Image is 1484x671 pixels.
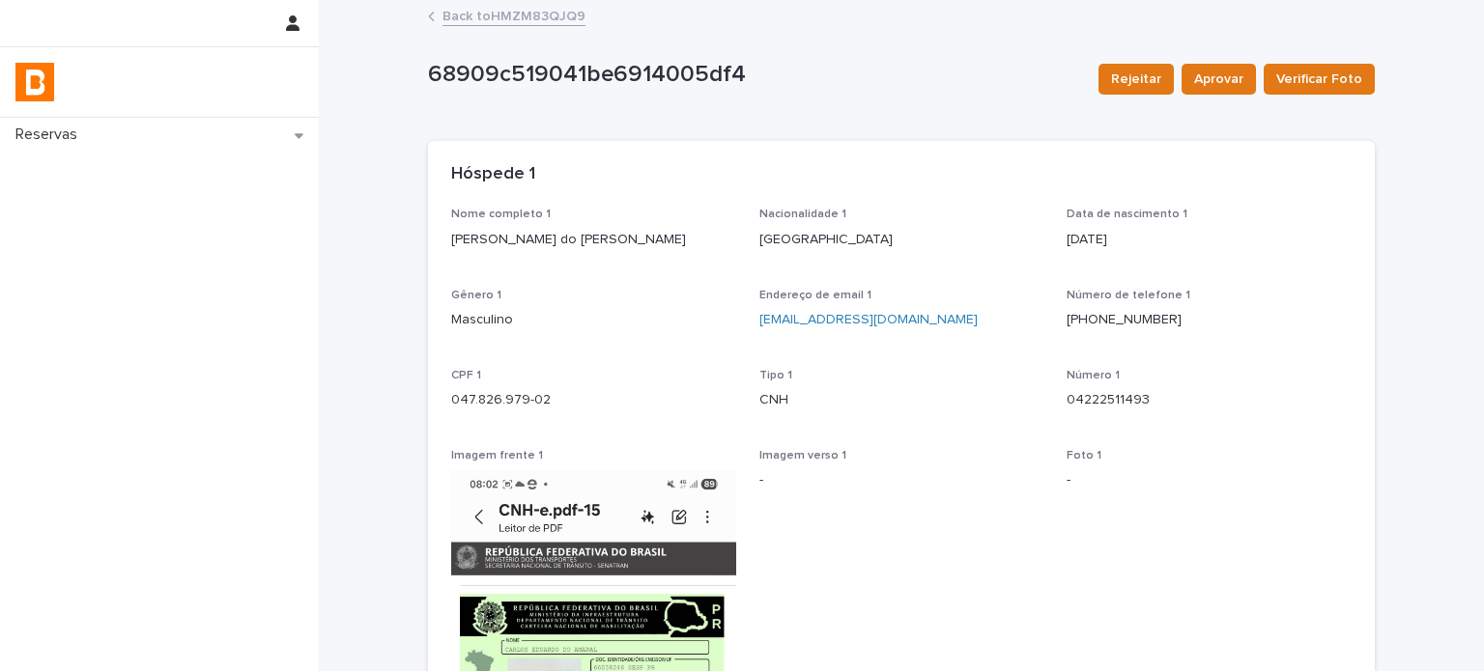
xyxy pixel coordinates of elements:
span: Data de nascimento 1 [1067,209,1187,220]
span: Tipo 1 [759,370,792,381]
button: Rejeitar [1099,64,1174,95]
p: Reservas [8,126,93,144]
span: Número 1 [1067,370,1120,381]
span: Verificar Foto [1276,70,1362,89]
span: Nome completo 1 [451,209,551,220]
span: Foto 1 [1067,450,1101,461]
span: Aprovar [1194,70,1243,89]
span: Endereço de email 1 [759,290,871,301]
p: [PERSON_NAME] do [PERSON_NAME] [451,230,736,250]
p: 68909c519041be6914005df4 [428,61,1083,89]
a: [EMAIL_ADDRESS][DOMAIN_NAME] [759,313,978,326]
span: Imagem verso 1 [759,450,846,461]
h2: Hóspede 1 [451,164,535,185]
p: 04222511493 [1067,390,1352,410]
span: Número de telefone 1 [1067,290,1190,301]
span: Imagem frente 1 [451,450,543,461]
button: Aprovar [1182,64,1256,95]
p: Masculino [451,310,736,330]
img: zVaNuJHRTjyIjT5M9Xd5 [15,63,54,101]
a: Back toHMZM83QJQ9 [442,4,585,26]
a: [PHONE_NUMBER] [1067,313,1182,326]
span: CPF 1 [451,370,481,381]
button: Verificar Foto [1264,64,1375,95]
span: Gênero 1 [451,290,501,301]
span: Nacionalidade 1 [759,209,846,220]
p: - [1067,470,1352,490]
p: CNH [759,390,1044,410]
p: - [759,470,1044,490]
p: [DATE] [1067,230,1352,250]
p: 047.826.979-02 [451,390,736,410]
span: Rejeitar [1111,70,1161,89]
p: [GEOGRAPHIC_DATA] [759,230,1044,250]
